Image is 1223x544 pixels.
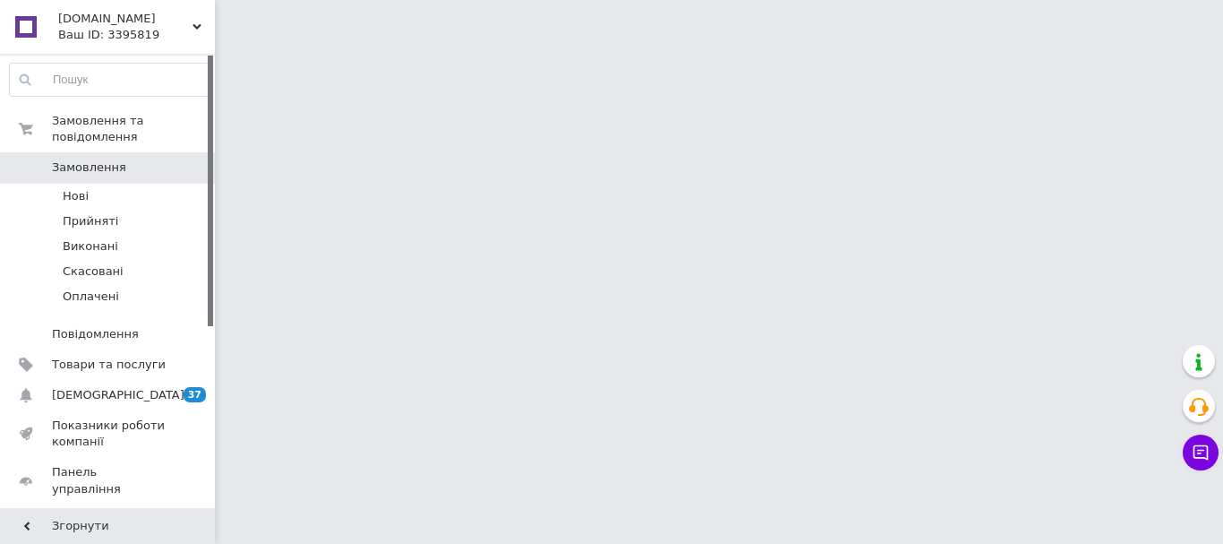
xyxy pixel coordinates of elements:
span: Виконані [63,238,118,255]
span: Скасовані [63,263,124,280]
span: Оплачені [63,289,119,305]
span: Товари та послуги [52,357,166,373]
span: Повідомлення [52,326,139,342]
span: Замовлення та повідомлення [52,113,215,145]
span: Показники роботи компанії [52,418,166,450]
button: Чат з покупцем [1183,435,1219,471]
span: Замовлення [52,160,126,176]
span: 37 [184,387,206,402]
span: Нові [63,188,89,204]
input: Пошук [10,64,210,96]
span: Панель управління [52,464,166,497]
span: [DEMOGRAPHIC_DATA] [52,387,184,403]
div: Ваш ID: 3395819 [58,27,215,43]
span: Прийняті [63,213,118,229]
span: Crazyavto.com.ua [58,11,192,27]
